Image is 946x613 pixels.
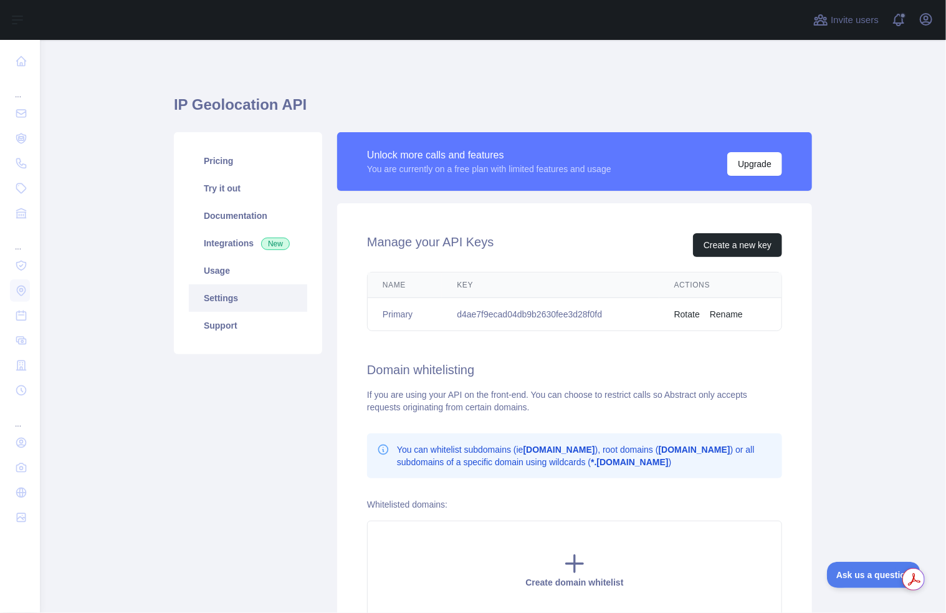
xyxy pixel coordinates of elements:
div: If you are using your API on the front-end. You can choose to restrict calls so Abstract only acc... [367,389,782,413]
div: Unlock more calls and features [367,148,611,163]
button: Create a new key [693,233,782,257]
b: [DOMAIN_NAME] [659,445,730,455]
h1: IP Geolocation API [174,95,812,125]
div: ... [10,75,30,100]
th: Key [442,273,659,298]
a: Integrations New [189,229,307,257]
h2: Manage your API Keys [367,233,494,257]
a: Pricing [189,147,307,175]
a: Try it out [189,175,307,202]
b: *.[DOMAIN_NAME] [591,457,668,467]
a: Documentation [189,202,307,229]
div: ... [10,404,30,429]
h2: Domain whitelisting [367,361,782,379]
span: New [261,238,290,250]
p: You can whitelist subdomains (ie ), root domains ( ) or all subdomains of a specific domain using... [397,443,772,468]
td: Primary [368,298,442,331]
button: Invite users [811,10,881,30]
span: Create domain whitelist [525,577,623,587]
b: [DOMAIN_NAME] [523,445,595,455]
th: Name [368,273,442,298]
button: Upgrade [727,152,782,176]
div: You are currently on a free plan with limited features and usage [367,163,611,175]
a: Settings [189,284,307,312]
div: ... [10,227,30,252]
label: Whitelisted domains: [367,500,447,509]
th: Actions [659,273,781,298]
td: d4ae7f9ecad04db9b2630fee3d28f0fd [442,298,659,331]
button: Rotate [674,308,700,321]
iframe: Toggle Customer Support [827,562,921,588]
a: Support [189,312,307,339]
a: Usage [189,257,307,284]
span: Invite users [831,13,879,27]
button: Rename [710,308,743,321]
